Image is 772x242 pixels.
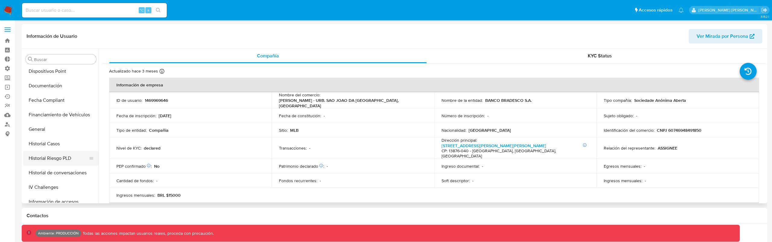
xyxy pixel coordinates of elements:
[320,178,321,183] p: -
[441,148,587,159] h4: CP: 13876-040 - [GEOGRAPHIC_DATA], [GEOGRAPHIC_DATA], [GEOGRAPHIC_DATA]
[279,98,425,108] p: [PERSON_NAME] - URB. SAO JOAO DA [GEOGRAPHIC_DATA], [GEOGRAPHIC_DATA]
[761,7,767,13] a: Salir
[441,98,483,103] p: Nombre de la entidad :
[698,7,759,13] p: esteban.salas@mercadolibre.com.co
[588,52,612,59] span: KYC Status
[145,98,168,103] p: 1469969646
[485,98,532,103] p: BANCO BRADESCO S.A.
[116,192,155,198] p: Ingresos mensuales :
[23,151,94,166] button: Historial Riesgo PLD
[144,145,160,151] p: declared
[657,127,701,133] p: CNPJ 60746948491850
[116,98,142,103] p: ID de usuario :
[469,127,511,133] p: [GEOGRAPHIC_DATA]
[23,79,99,93] button: Documentación
[604,178,642,183] p: Ingresos mensuales :
[639,7,672,13] span: Accesos rápidos
[159,113,171,118] p: [DATE]
[116,127,147,133] p: Tipo de entidad :
[441,137,477,143] p: Dirección principal :
[257,52,279,59] span: Compañía
[279,113,321,118] p: Fecha de constitución :
[441,127,466,133] p: Nacionalidad :
[152,6,164,15] button: search-icon
[634,98,686,103] p: Sociedade Anônima Aberta
[327,163,328,169] p: -
[116,113,156,118] p: Fecha de inscripción :
[23,180,99,195] button: IV Challenges
[23,166,99,180] button: Historial de conversaciones
[604,98,632,103] p: Tipo compañía :
[116,145,141,151] p: Nivel de KYC :
[147,7,149,13] span: s
[27,33,77,39] h1: Información de Usuario
[109,202,759,217] th: Datos de contacto
[156,178,157,183] p: -
[697,29,748,44] span: Ver Mirada por Persona
[279,92,320,98] p: Nombre del comercio :
[689,29,762,44] button: Ver Mirada por Persona
[157,192,181,198] p: BRL $15000
[487,113,489,118] p: -
[279,127,288,133] p: Sitio :
[279,145,307,151] p: Transacciones :
[116,178,154,183] p: Cantidad de fondos :
[23,64,99,79] button: Dispositivos Point
[472,178,473,183] p: -
[109,78,759,92] th: Información de empresa
[324,113,325,118] p: -
[23,108,99,122] button: Financiamiento de Vehículos
[109,68,158,74] p: Actualizado hace 3 meses
[645,178,646,183] p: -
[636,113,637,118] p: -
[679,8,684,13] a: Notificaciones
[149,127,169,133] p: Compañia
[23,137,99,151] button: Historial Casos
[604,113,634,118] p: Sujeto obligado :
[279,163,324,169] p: Patrimonio declarado :
[482,163,483,169] p: -
[441,163,479,169] p: Ingreso documental :
[658,145,677,151] p: ASSIGNEE
[290,127,299,133] p: MLB
[81,231,214,236] p: Todas las acciones impactan usuarios reales, proceda con precaución.
[279,178,317,183] p: Fondos recurrentes :
[38,232,79,234] p: Ambiente: PRODUCCIÓN
[116,163,152,169] p: PEP confirmado :
[23,195,99,209] button: Información de accesos
[604,145,655,151] p: Relación del representante :
[139,7,144,13] span: ⌥
[604,127,654,133] p: Identificación del comercio :
[604,163,641,169] p: Egresos mensuales :
[34,57,94,62] input: Buscar
[28,57,33,62] button: Buscar
[23,93,99,108] button: Fecha Compliant
[441,178,470,183] p: Soft descriptor :
[22,6,167,14] input: Buscar usuario o caso...
[27,213,762,219] h1: Contactos
[309,145,310,151] p: -
[441,113,485,118] p: Número de inscripción :
[441,143,546,149] a: [STREET_ADDRESS][PERSON_NAME][PERSON_NAME]
[23,122,99,137] button: General
[154,163,160,169] p: No
[644,163,645,169] p: -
